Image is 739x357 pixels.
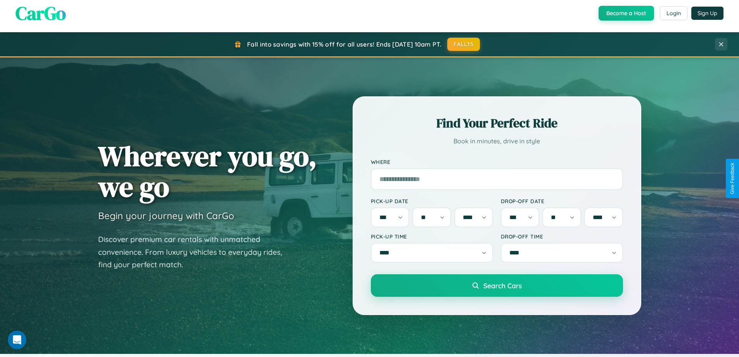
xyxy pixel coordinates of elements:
button: Sign Up [691,7,723,20]
p: Discover premium car rentals with unmatched convenience. From luxury vehicles to everyday rides, ... [98,233,292,271]
label: Pick-up Time [371,233,493,240]
button: Search Cars [371,274,623,297]
span: Fall into savings with 15% off for all users! Ends [DATE] 10am PT. [247,40,441,48]
label: Drop-off Date [501,198,623,204]
label: Pick-up Date [371,198,493,204]
span: Search Cars [483,281,522,290]
label: Drop-off Time [501,233,623,240]
h2: Find Your Perfect Ride [371,115,623,132]
button: Login [660,6,687,20]
label: Where [371,158,623,165]
button: FALL15 [447,38,480,51]
span: CarGo [16,0,66,26]
h3: Begin your journey with CarGo [98,210,234,221]
iframe: Intercom live chat [8,331,26,349]
div: Give Feedback [730,163,735,194]
h1: Wherever you go, we go [98,141,317,202]
p: Book in minutes, drive in style [371,136,623,147]
button: Become a Host [599,6,654,21]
